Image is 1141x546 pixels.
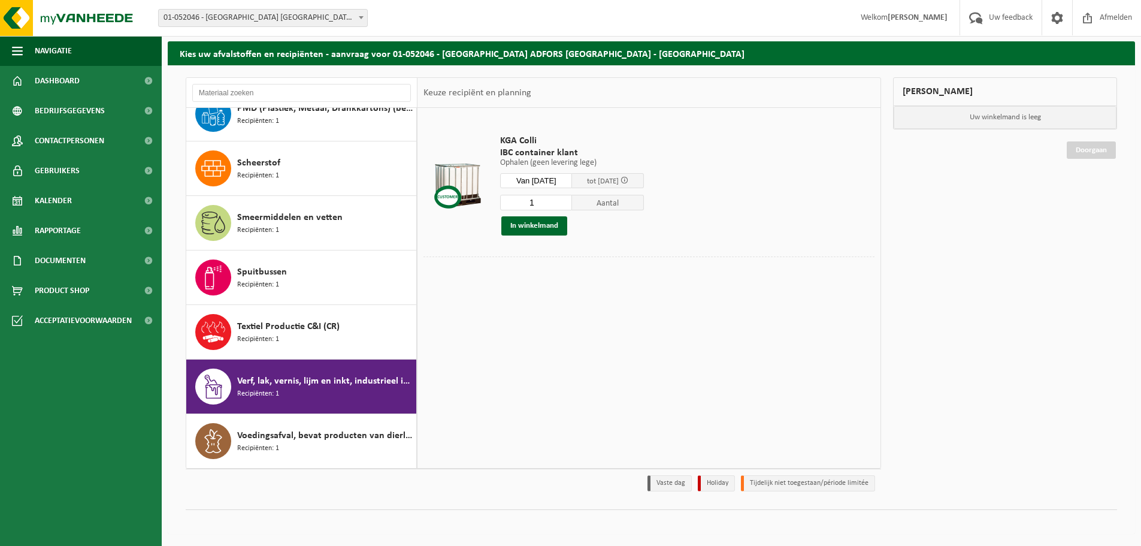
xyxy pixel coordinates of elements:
[186,87,417,141] button: PMD (Plastiek, Metaal, Drankkartons) (bedrijven) Recipiënten: 1
[500,159,644,167] p: Ophalen (geen levering lege)
[500,173,572,188] input: Selecteer datum
[35,126,104,156] span: Contactpersonen
[587,177,619,185] span: tot [DATE]
[35,246,86,276] span: Documenten
[35,96,105,126] span: Bedrijfsgegevens
[159,10,367,26] span: 01-052046 - SAINT-GOBAIN ADFORS BELGIUM - BUGGENHOUT
[500,135,644,147] span: KGA Colli
[186,414,417,468] button: Voedingsafval, bevat producten van dierlijke oorsprong, onverpakt, categorie 3 Recipiënten: 1
[237,225,279,236] span: Recipiënten: 1
[237,388,279,400] span: Recipiënten: 1
[698,475,735,491] li: Holiday
[741,475,875,491] li: Tijdelijk niet toegestaan/période limitée
[501,216,567,236] button: In winkelmand
[35,276,89,306] span: Product Shop
[237,265,287,279] span: Spuitbussen
[35,306,132,336] span: Acceptatievoorwaarden
[35,186,72,216] span: Kalender
[417,78,537,108] div: Keuze recipiënt en planning
[35,66,80,96] span: Dashboard
[237,374,413,388] span: Verf, lak, vernis, lijm en inkt, industrieel in IBC
[237,429,413,443] span: Voedingsafval, bevat producten van dierlijke oorsprong, onverpakt, categorie 3
[647,475,692,491] li: Vaste dag
[35,156,80,186] span: Gebruikers
[186,196,417,251] button: Smeermiddelen en vetten Recipiënten: 1
[192,84,411,102] input: Materiaal zoeken
[186,251,417,305] button: Spuitbussen Recipiënten: 1
[237,101,413,116] span: PMD (Plastiek, Metaal, Drankkartons) (bedrijven)
[893,77,1117,106] div: [PERSON_NAME]
[888,13,948,22] strong: [PERSON_NAME]
[237,156,280,170] span: Scheerstof
[186,141,417,196] button: Scheerstof Recipiënten: 1
[237,279,279,291] span: Recipiënten: 1
[1067,141,1116,159] a: Doorgaan
[237,170,279,182] span: Recipiënten: 1
[35,216,81,246] span: Rapportage
[186,360,417,414] button: Verf, lak, vernis, lijm en inkt, industrieel in IBC Recipiënten: 1
[572,195,644,210] span: Aantal
[237,334,279,345] span: Recipiënten: 1
[35,36,72,66] span: Navigatie
[237,443,279,454] span: Recipiënten: 1
[237,210,343,225] span: Smeermiddelen en vetten
[237,116,279,127] span: Recipiënten: 1
[500,147,644,159] span: IBC container klant
[158,9,368,27] span: 01-052046 - SAINT-GOBAIN ADFORS BELGIUM - BUGGENHOUT
[894,106,1116,129] p: Uw winkelmand is leeg
[168,41,1135,65] h2: Kies uw afvalstoffen en recipiënten - aanvraag voor 01-052046 - [GEOGRAPHIC_DATA] ADFORS [GEOGRAP...
[237,319,340,334] span: Textiel Productie C&I (CR)
[186,305,417,360] button: Textiel Productie C&I (CR) Recipiënten: 1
